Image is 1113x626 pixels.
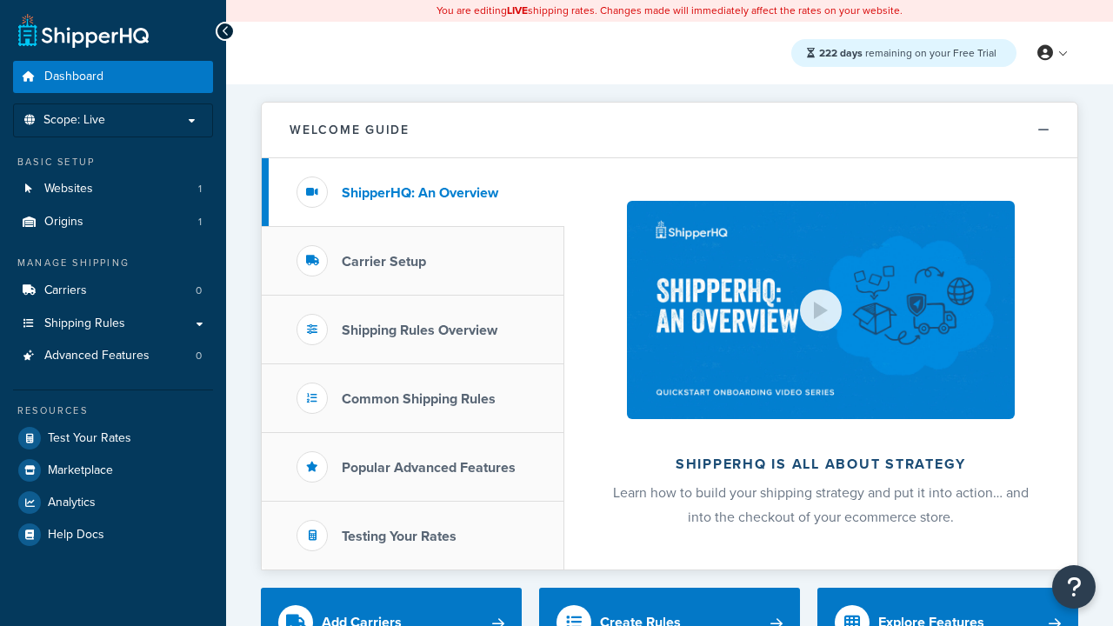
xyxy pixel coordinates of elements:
[44,182,93,196] span: Websites
[262,103,1077,158] button: Welcome Guide
[613,483,1029,527] span: Learn how to build your shipping strategy and put it into action… and into the checkout of your e...
[196,349,202,363] span: 0
[13,256,213,270] div: Manage Shipping
[342,185,498,201] h3: ShipperHQ: An Overview
[44,316,125,331] span: Shipping Rules
[198,215,202,230] span: 1
[196,283,202,298] span: 0
[48,463,113,478] span: Marketplace
[13,455,213,486] a: Marketplace
[342,254,426,270] h3: Carrier Setup
[342,460,516,476] h3: Popular Advanced Features
[627,201,1015,419] img: ShipperHQ is all about strategy
[13,403,213,418] div: Resources
[342,323,497,338] h3: Shipping Rules Overview
[13,61,213,93] a: Dashboard
[342,391,496,407] h3: Common Shipping Rules
[48,528,104,543] span: Help Docs
[290,123,410,137] h2: Welcome Guide
[13,487,213,518] a: Analytics
[13,206,213,238] li: Origins
[48,496,96,510] span: Analytics
[13,308,213,340] a: Shipping Rules
[13,519,213,550] a: Help Docs
[198,182,202,196] span: 1
[44,349,150,363] span: Advanced Features
[507,3,528,18] b: LIVE
[13,206,213,238] a: Origins1
[819,45,863,61] strong: 222 days
[13,275,213,307] li: Carriers
[48,431,131,446] span: Test Your Rates
[13,173,213,205] a: Websites1
[13,275,213,307] a: Carriers0
[13,340,213,372] li: Advanced Features
[819,45,996,61] span: remaining on your Free Trial
[43,113,105,128] span: Scope: Live
[610,456,1031,472] h2: ShipperHQ is all about strategy
[342,529,457,544] h3: Testing Your Rates
[1052,565,1096,609] button: Open Resource Center
[44,70,103,84] span: Dashboard
[44,283,87,298] span: Carriers
[13,173,213,205] li: Websites
[44,215,83,230] span: Origins
[13,340,213,372] a: Advanced Features0
[13,155,213,170] div: Basic Setup
[13,423,213,454] a: Test Your Rates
